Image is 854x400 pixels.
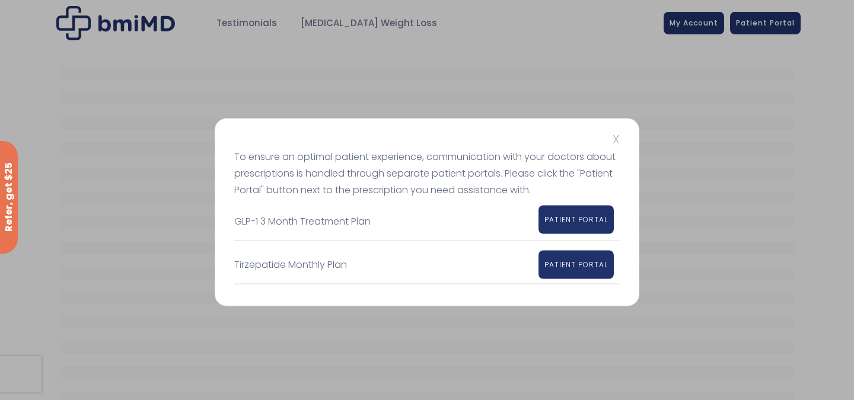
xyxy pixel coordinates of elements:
[234,148,620,198] p: To ensure an optimal patient experience, communication with your doctors about prescriptions is h...
[234,256,529,273] div: Tirzepatide Monthly Plan
[544,259,608,269] span: PATIENT PORTAL
[9,355,138,391] iframe: Sign Up via Text for Offers
[234,213,529,229] div: GLP-1 3 Month Treatment Plan
[544,214,608,224] span: PATIENT PORTAL
[538,250,614,279] a: PATIENT PORTAL
[538,205,614,233] a: PATIENT PORTAL
[613,130,620,147] span: X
